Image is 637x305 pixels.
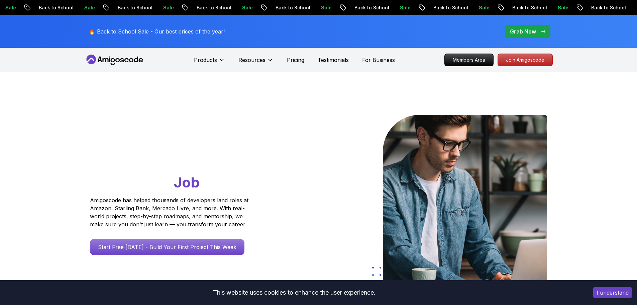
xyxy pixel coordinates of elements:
p: Sale [152,4,174,11]
p: 🔥 Back to School Sale - Our best prices of the year! [89,27,225,35]
p: Grab Now [510,27,536,35]
p: Back to School [422,4,468,11]
p: Sale [73,4,95,11]
a: Start Free [DATE] - Build Your First Project This Week [90,239,244,255]
a: Pricing [287,56,304,64]
p: Back to School [28,4,73,11]
a: Testimonials [318,56,349,64]
p: Resources [238,56,266,64]
p: Back to School [343,4,389,11]
p: Back to School [186,4,231,11]
p: Back to School [107,4,152,11]
p: Sale [389,4,410,11]
p: Back to School [501,4,547,11]
p: Back to School [264,4,310,11]
p: Sale [468,4,489,11]
button: Products [194,56,225,69]
p: Amigoscode has helped thousands of developers land roles at Amazon, Starling Bank, Mercado Livre,... [90,196,250,228]
p: Sale [547,4,568,11]
p: Back to School [580,4,626,11]
a: Join Amigoscode [498,54,553,66]
div: This website uses cookies to enhance the user experience. [5,285,583,300]
button: Resources [238,56,274,69]
h1: Go From Learning to Hired: Master Java, Spring Boot & Cloud Skills That Get You the [90,115,274,192]
p: Products [194,56,217,64]
p: Sale [231,4,252,11]
span: Job [174,174,200,191]
p: Sale [310,4,331,11]
a: Members Area [444,54,494,66]
a: For Business [362,56,395,64]
button: Accept cookies [593,287,632,298]
img: hero [383,115,547,287]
